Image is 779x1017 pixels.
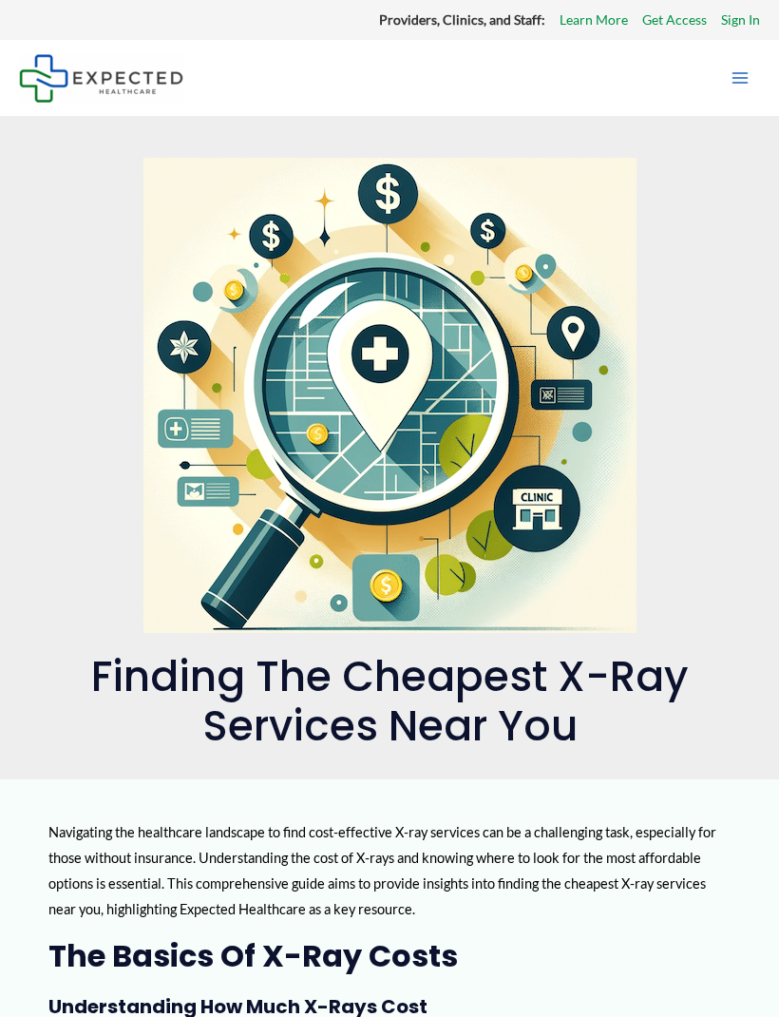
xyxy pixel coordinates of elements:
[143,158,636,633] img: A magnifying glass over a stylized map marked with cost-effective icons, all set against a light ...
[42,652,737,752] h1: Finding the Cheapest X-Ray Services Near You
[721,8,760,32] a: Sign In
[642,8,707,32] a: Get Access
[379,11,545,28] strong: Providers, Clinics, and Staff:
[560,8,628,32] a: Learn More
[19,54,183,103] img: Expected Healthcare Logo - side, dark font, small
[720,58,760,98] button: Main menu toggle
[48,936,731,976] h2: The Basics of X-Ray Costs
[48,819,731,922] p: Navigating the healthcare landscape to find cost-effective X-ray services can be a challenging ta...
